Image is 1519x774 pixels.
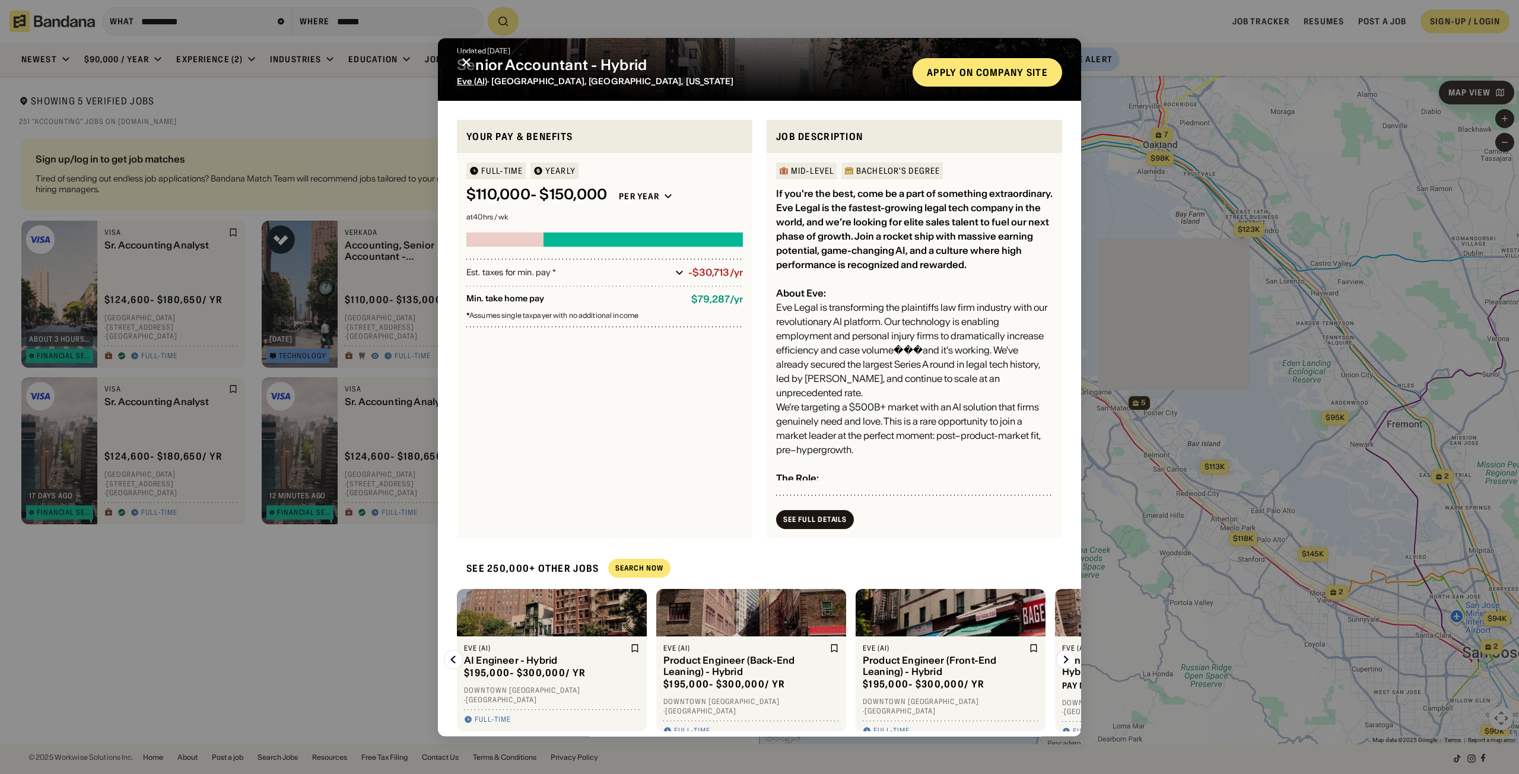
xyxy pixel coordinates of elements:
img: Left Arrow [444,650,463,669]
div: Assumes single taxpayer with no additional income [466,313,743,320]
div: $ 195,000 - $300,000 / yr [863,678,984,690]
div: $ 79,287 / yr [691,294,743,305]
div: Eve (AI) [1062,644,1226,653]
div: Bachelor's Degree [856,167,940,176]
div: at 40 hrs / wk [466,214,743,221]
div: $ 195,000 - $300,000 / yr [464,667,586,679]
div: Product Engineer (Back-End Leaning) - Hybrid [663,655,827,678]
div: Full-time [1073,727,1109,737]
div: Pay not disclosed [1062,680,1147,691]
div: YEARLY [545,167,576,176]
div: See Full Details [783,516,847,523]
div: $ 110,000 - $150,000 [466,187,607,204]
div: Your pay & benefits [466,129,743,144]
b: About Eve: [776,288,826,300]
div: Updated [DATE] [457,47,903,55]
div: Full-time [674,727,710,736]
div: -$30,713/yr [688,267,743,279]
div: Mid-Level [791,167,834,176]
div: Downtown [GEOGRAPHIC_DATA] · [GEOGRAPHIC_DATA] [1062,698,1238,716]
div: · [GEOGRAPHIC_DATA], [GEOGRAPHIC_DATA], [US_STATE] [457,77,903,87]
span: Eve Legal is transforming the plaintiffs law firm industry with our revolutionary AI platform. Ou... [776,302,1047,399]
span: We’re targeting a $500B+ market with an AI solution that firms genuinely need and love. This is a... [776,402,1041,456]
div: Downtown [GEOGRAPHIC_DATA] · [GEOGRAPHIC_DATA] [863,697,1038,716]
div: See 250,000+ other jobs [457,553,599,584]
div: Job Description [776,129,1053,144]
div: Search Now [615,565,663,572]
img: Right Arrow [1056,650,1075,669]
div: Per year [619,192,659,202]
div: Apply on company site [927,68,1048,77]
div: Min. take home pay [466,294,682,305]
div: Senior Accountant - Hybrid [457,57,903,74]
div: Full-time [481,167,523,176]
div: Est. taxes for min. pay * [466,267,670,279]
div: Full-time [873,727,910,736]
div: Eve (AI) [464,644,628,653]
div: Product Engineer (Front-End Leaning) - Hybrid [863,655,1027,678]
div: AI Engineer - Hybrid [464,655,628,667]
div: Downtown [GEOGRAPHIC_DATA] · [GEOGRAPHIC_DATA] [464,686,640,705]
div: Downtown [GEOGRAPHIC_DATA] · [GEOGRAPHIC_DATA] [663,697,839,716]
div: Eve (AI) [663,644,827,653]
b: If you're the best, come be a part of something extraordinary. Eve Legal is the fastest-growing l... [776,188,1053,271]
div: $ 195,000 - $300,000 / yr [663,678,785,690]
div: Full-time [475,715,511,725]
div: Eve (AI) [863,644,1027,653]
span: Eve (AI) [457,76,487,87]
span: The Role: [776,473,819,485]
